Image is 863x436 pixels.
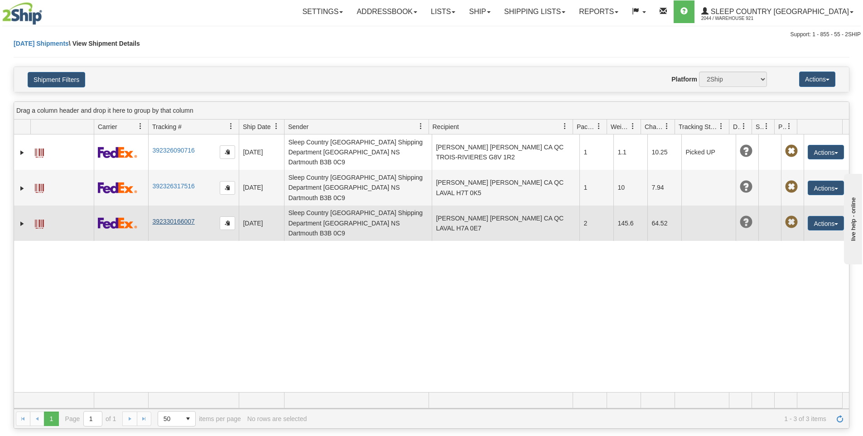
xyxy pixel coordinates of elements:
span: Page of 1 [65,411,116,426]
div: grid grouping header [14,102,849,120]
span: Sleep Country [GEOGRAPHIC_DATA] [709,8,849,15]
input: Page 1 [84,412,102,426]
div: No rows are selected [247,415,307,422]
a: Reports [572,0,625,23]
button: Actions [808,145,844,159]
button: Shipment Filters [28,72,85,87]
a: Expand [18,219,27,228]
a: Shipment Issues filter column settings [759,119,774,134]
span: Recipient [433,122,459,131]
td: Sleep Country [GEOGRAPHIC_DATA] Shipping Department [GEOGRAPHIC_DATA] NS Dartmouth B3B 0C9 [284,206,432,241]
a: Tracking # filter column settings [223,119,239,134]
a: Expand [18,148,27,157]
td: 2 [579,206,613,241]
img: 2 - FedEx Express® [98,217,137,229]
td: [PERSON_NAME] [PERSON_NAME] CA QC TROIS-RIVIERES G8V 1R2 [432,134,579,170]
button: Copy to clipboard [220,216,235,230]
a: Sleep Country [GEOGRAPHIC_DATA] 2044 / Warehouse 921 [694,0,860,23]
a: Expand [18,184,27,193]
iframe: chat widget [842,172,862,264]
a: Lists [424,0,462,23]
a: Label [35,216,44,230]
label: Platform [671,75,697,84]
span: Page sizes drop down [158,411,196,426]
span: Weight [611,122,630,131]
a: Ship [462,0,497,23]
td: 1.1 [613,134,647,170]
button: Actions [808,181,844,195]
td: 10 [613,170,647,205]
span: items per page [158,411,241,426]
a: Addressbook [350,0,424,23]
td: 1 [579,134,613,170]
td: [PERSON_NAME] [PERSON_NAME] CA QC LAVAL H7A 0E7 [432,206,579,241]
td: 64.52 [647,206,681,241]
td: Sleep Country [GEOGRAPHIC_DATA] Shipping Department [GEOGRAPHIC_DATA] NS Dartmouth B3B 0C9 [284,134,432,170]
a: [DATE] Shipments [14,40,69,47]
button: Copy to clipboard [220,145,235,159]
a: Refresh [833,412,847,426]
span: Carrier [98,122,117,131]
td: 1 [579,170,613,205]
span: Page 1 [44,412,58,426]
span: Unknown [740,216,752,229]
a: Carrier filter column settings [133,119,148,134]
a: Shipping lists [497,0,572,23]
span: Delivery Status [733,122,741,131]
span: Tracking Status [679,122,718,131]
td: Sleep Country [GEOGRAPHIC_DATA] Shipping Department [GEOGRAPHIC_DATA] NS Dartmouth B3B 0C9 [284,170,432,205]
td: 7.94 [647,170,681,205]
td: [DATE] [239,206,284,241]
a: Sender filter column settings [413,119,429,134]
a: Pickup Status filter column settings [781,119,797,134]
span: Pickup Not Assigned [785,145,798,158]
span: 50 [164,414,175,423]
td: Picked UP [681,134,736,170]
a: Settings [295,0,350,23]
span: Unknown [740,145,752,158]
span: Pickup Not Assigned [785,181,798,193]
td: [DATE] [239,134,284,170]
td: [PERSON_NAME] [PERSON_NAME] CA QC LAVAL H7T 0K5 [432,170,579,205]
span: Charge [645,122,664,131]
span: 1 - 3 of 3 items [313,415,826,422]
span: Sender [288,122,309,131]
span: Ship Date [243,122,270,131]
a: Packages filter column settings [591,119,607,134]
span: Tracking # [152,122,182,131]
img: logo2044.jpg [2,2,42,25]
a: Delivery Status filter column settings [736,119,752,134]
a: Charge filter column settings [659,119,675,134]
img: 2 - FedEx Express® [98,147,137,158]
a: Label [35,144,44,159]
a: Weight filter column settings [625,119,641,134]
a: 392330166007 [152,218,194,225]
button: Actions [799,72,835,87]
span: Pickup Not Assigned [785,216,798,229]
a: Label [35,180,44,194]
div: live help - online [7,8,84,14]
button: Actions [808,216,844,230]
td: [DATE] [239,170,284,205]
img: 2 - FedEx Express® [98,182,137,193]
span: 2044 / Warehouse 921 [701,14,769,23]
span: select [181,412,195,426]
a: 392326090716 [152,147,194,154]
a: Tracking Status filter column settings [714,119,729,134]
span: Unknown [740,181,752,193]
span: Packages [577,122,596,131]
span: Pickup Status [778,122,786,131]
a: Recipient filter column settings [557,119,573,134]
td: 10.25 [647,134,681,170]
span: Shipment Issues [756,122,763,131]
a: 392326317516 [152,182,194,190]
span: \ View Shipment Details [69,40,140,47]
a: Ship Date filter column settings [269,119,284,134]
button: Copy to clipboard [220,181,235,195]
div: Support: 1 - 855 - 55 - 2SHIP [2,31,861,38]
td: 145.6 [613,206,647,241]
